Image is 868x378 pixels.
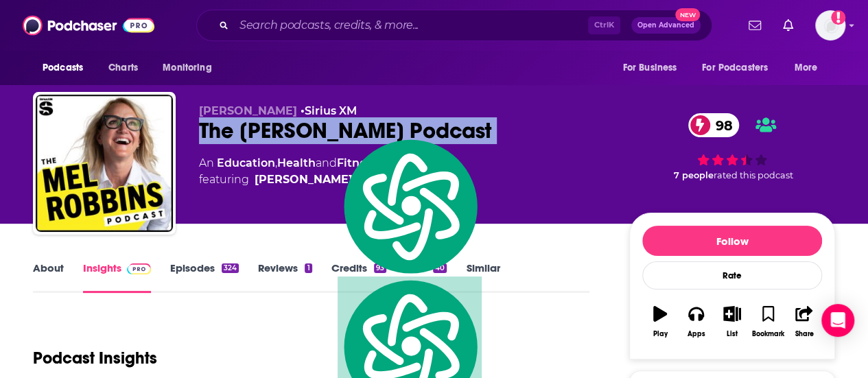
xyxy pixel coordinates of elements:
div: 1 [305,263,312,273]
button: open menu [693,55,788,81]
img: The Mel Robbins Podcast [36,95,173,232]
div: Open Intercom Messenger [821,304,854,337]
a: Similar [466,261,500,293]
a: Education [217,156,275,169]
img: Podchaser - Follow, Share and Rate Podcasts [23,12,154,38]
span: featuring [199,172,421,188]
a: Sirius XM [305,104,357,117]
span: Ctrl K [588,16,620,34]
svg: Add a profile image [831,10,845,25]
input: Search podcasts, credits, & more... [234,14,588,36]
div: An podcast [199,155,421,188]
a: Mel Robbins [255,172,353,188]
div: Search podcasts, credits, & more... [196,10,712,41]
button: open menu [613,55,694,81]
span: [PERSON_NAME] [199,104,297,117]
button: Open AdvancedNew [631,17,701,34]
a: Charts [99,55,146,81]
span: 98 [702,113,740,137]
button: Apps [678,297,714,346]
span: , [275,156,277,169]
span: For Business [622,58,677,78]
a: Show notifications dropdown [743,14,766,37]
a: Show notifications dropdown [777,14,799,37]
img: Podchaser Pro [127,263,151,274]
span: New [675,8,700,21]
span: Podcasts [43,58,83,78]
span: 7 people [674,170,714,180]
div: 98 7 peoplerated this podcast [629,104,835,189]
button: open menu [33,55,101,81]
div: Rate [642,261,822,290]
div: Apps [688,330,705,338]
button: Show profile menu [815,10,845,40]
span: Logged in as Ashley_Beenen [815,10,845,40]
img: User Profile [815,10,845,40]
button: Follow [642,226,822,256]
button: open menu [785,55,835,81]
span: More [795,58,818,78]
span: Monitoring [163,58,211,78]
button: Play [642,297,678,346]
button: open menu [153,55,229,81]
span: • [301,104,357,117]
div: Bookmark [752,330,784,338]
span: and [316,156,337,169]
button: Share [786,297,822,346]
span: rated this podcast [714,170,793,180]
div: Share [795,330,813,338]
a: Fitness [337,156,377,169]
span: Open Advanced [637,22,694,29]
button: List [714,297,750,346]
img: logo.svg [338,136,482,276]
h1: Podcast Insights [33,348,157,368]
a: About [33,261,64,293]
div: List [727,330,738,338]
a: Reviews1 [258,261,312,293]
a: Episodes324 [170,261,239,293]
a: Health [277,156,316,169]
button: Bookmark [750,297,786,346]
span: Charts [108,58,138,78]
a: Credits93 [331,261,386,293]
div: Play [653,330,668,338]
a: 98 [688,113,740,137]
a: InsightsPodchaser Pro [83,261,151,293]
span: For Podcasters [702,58,768,78]
div: 324 [222,263,239,273]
